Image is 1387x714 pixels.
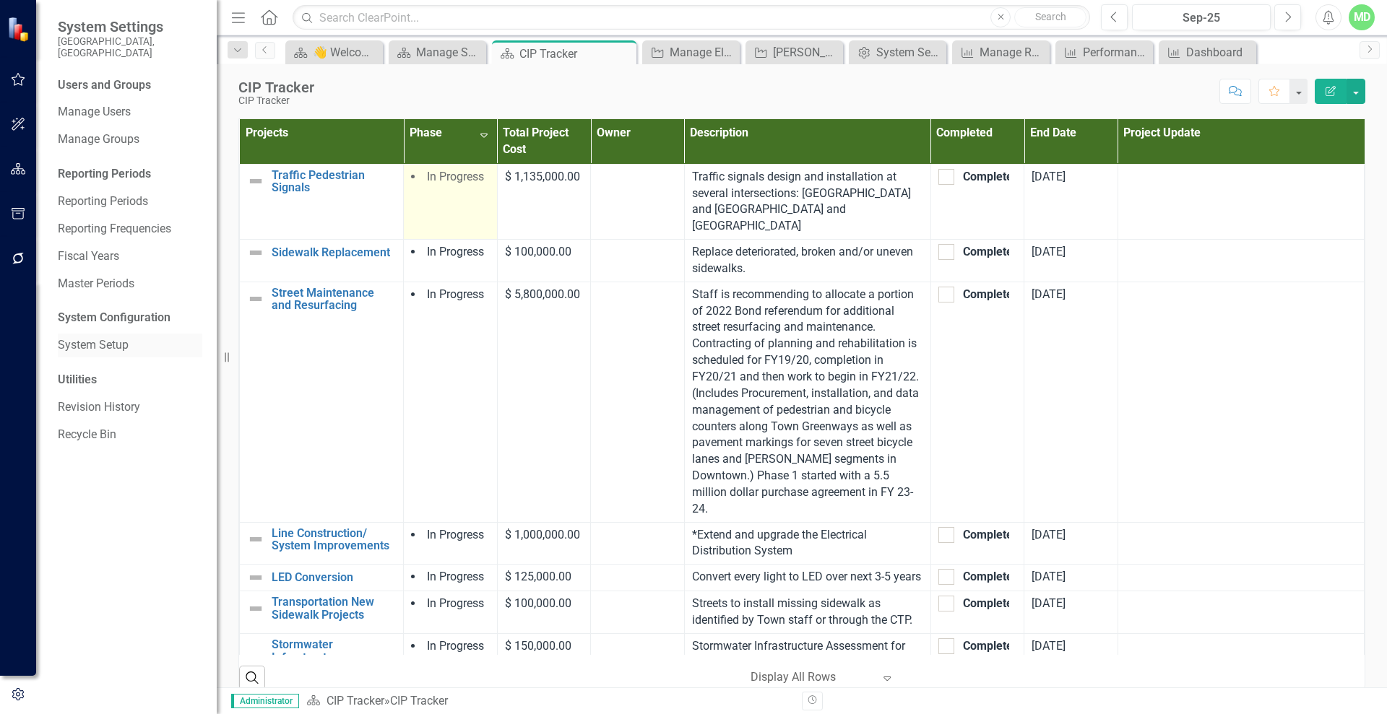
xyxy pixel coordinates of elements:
a: System Setup [58,337,202,354]
img: Not Defined [247,569,264,586]
span: $ 5,800,000.00 [505,287,580,301]
span: $ 150,000.00 [505,639,571,653]
span: Administrator [231,694,299,708]
span: [DATE] [1032,639,1066,653]
small: [GEOGRAPHIC_DATA], [GEOGRAPHIC_DATA] [58,35,202,59]
img: Not Defined [247,531,264,548]
a: Manage Reports [956,43,1046,61]
span: $ 1,000,000.00 [505,528,580,541]
a: Line Construction/ System Improvements [272,527,396,552]
a: Stormwater Infrastructure Maintenance and Funding [272,638,396,689]
span: In Progress [427,596,484,610]
a: 👋 Welcome Page [289,43,379,61]
span: Search [1035,11,1066,22]
span: $ 1,135,000.00 [505,170,580,183]
a: Manage Users [58,104,202,121]
div: Reporting Periods [58,166,202,183]
a: Fiscal Years [58,248,202,265]
div: Dashboard [1186,43,1253,61]
button: MD [1349,4,1375,30]
span: In Progress [427,170,484,183]
a: Reporting Frequencies [58,221,202,238]
a: Reporting Periods [58,193,202,210]
span: System Settings [58,18,202,35]
a: [PERSON_NAME] [PERSON_NAME] House Rehabilitation [749,43,839,61]
img: Not Defined [247,290,264,308]
div: Performance Measures [1083,43,1149,61]
a: Transportation New Sidewalk Projects [272,596,396,621]
span: In Progress [427,570,484,583]
span: Traffic signals design and installation at several intersections: [GEOGRAPHIC_DATA] and [GEOGRAPH... [692,170,911,233]
a: Manage Groups [58,131,202,148]
span: [DATE] [1032,596,1066,610]
div: CIP Tracker [238,95,314,106]
button: Sep-25 [1132,4,1271,30]
img: Not Defined [247,600,264,617]
a: Recycle Bin [58,427,202,443]
span: In Progress [427,528,484,541]
span: *Extend and upgrade the Electrical Distribution System [692,528,867,558]
span: Convert every light to LED over next 3-5 years [692,570,921,583]
img: Not Defined [247,173,264,190]
span: In Progress [427,287,484,301]
img: Not Defined [247,244,264,261]
a: CIP Tracker [327,694,384,708]
div: Manage Reports [980,43,1046,61]
span: [DATE] [1032,570,1066,583]
span: [DATE] [1032,287,1066,301]
span: In Progress [427,245,484,258]
span: $ 125,000.00 [505,570,571,583]
span: $ 100,000.00 [505,245,571,258]
div: Sep-25 [1137,9,1266,27]
div: CIP Tracker [519,45,633,63]
button: Search [1014,7,1086,27]
span: Staff is recommending to allocate a portion of 2022 Bond referendum for additional street resurfa... [692,287,919,515]
span: Streets to install missing sidewalk as identified by Town staff or through the CTP. [692,596,912,627]
div: Manage Elements [670,43,736,61]
span: [DATE] [1032,245,1066,258]
div: Manage Scorecards [416,43,483,61]
a: Traffic Pedestrian Signals [272,169,396,194]
input: Search ClearPoint... [293,5,1090,30]
a: Dashboard [1162,43,1253,61]
div: [PERSON_NAME] [PERSON_NAME] House Rehabilitation [773,43,839,61]
div: Users and Groups [58,77,202,94]
span: [DATE] [1032,528,1066,541]
a: System Setup [852,43,943,61]
div: CIP Tracker [238,79,314,95]
a: Sidewalk Replacement [272,246,396,259]
a: Revision History [58,399,202,416]
a: Street Maintenance and Resurfacing [272,287,396,312]
div: System Setup [876,43,943,61]
a: Manage Elements [646,43,736,61]
div: 👋 Welcome Page [313,43,379,61]
div: Utilities [58,372,202,388]
div: System Configuration [58,310,202,326]
span: In Progress [427,639,484,653]
img: ClearPoint Strategy [7,16,33,41]
div: » [306,693,791,710]
a: Performance Measures [1059,43,1149,61]
a: LED Conversion [272,571,396,584]
span: $ 100,000.00 [505,596,571,610]
div: CIP Tracker [390,694,448,708]
a: Manage Scorecards [392,43,483,61]
span: [DATE] [1032,170,1066,183]
a: Master Periods [58,276,202,292]
span: Replace deteriorated, broken and/or uneven sidewalks. [692,245,913,275]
